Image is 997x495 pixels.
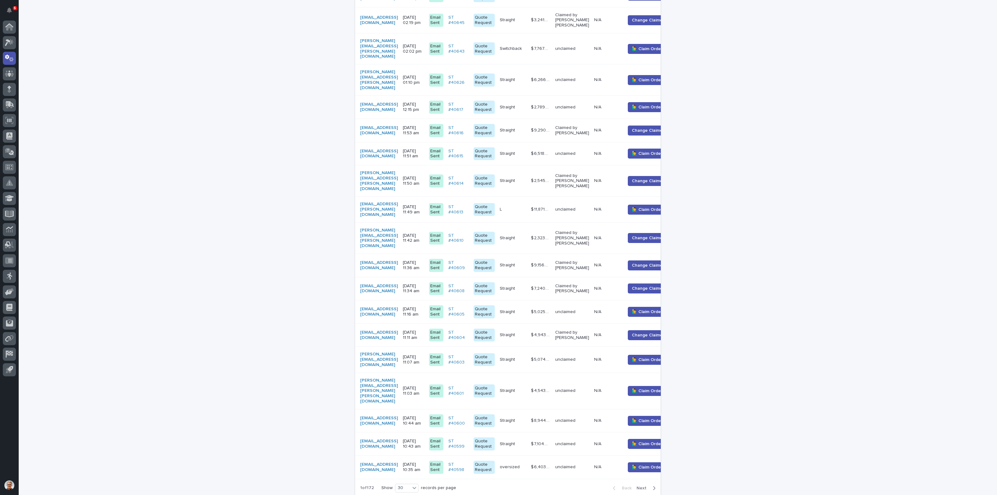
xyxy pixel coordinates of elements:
[632,388,662,394] span: 🙋‍♂️ Claim Order
[594,417,603,423] p: N/A
[594,103,603,110] p: N/A
[531,440,551,447] p: $ 7,104.00
[628,355,666,365] button: 🙋‍♂️ Claim Order
[355,300,678,324] tr: [EMAIL_ADDRESS][DOMAIN_NAME] [DATE] 11:16 amEmail SentST #40605 Quote RequestStraightStraight $ 5...
[403,462,424,473] p: [DATE] 10:35 am
[531,417,551,423] p: $ 8,944.00
[403,416,424,426] p: [DATE] 10:44 am
[555,46,589,51] p: unclaimed
[448,176,469,186] a: ST #40614
[429,437,443,450] div: Email Sent
[531,261,551,268] p: $ 9,156.00
[632,332,664,338] span: Change Claimer
[628,126,668,136] button: Change Claimer
[531,356,551,362] p: $ 5,074.00
[632,104,662,110] span: 🙋‍♂️ Claim Order
[555,418,589,423] p: unclaimed
[628,330,668,340] button: Change Claimer
[531,103,551,110] p: $ 2,789.00
[531,234,551,241] p: $ 2,323.00
[555,12,589,28] p: Claimed by [PERSON_NAME] [PERSON_NAME]
[474,437,495,450] div: Quote Request
[500,177,516,183] p: Straight
[632,150,662,157] span: 🙋‍♂️ Claim Order
[628,416,666,426] button: 🙋‍♂️ Claim Order
[355,347,678,373] tr: [PERSON_NAME][EMAIL_ADDRESS][DOMAIN_NAME] [DATE] 11:07 amEmail SentST #40603 Quote RequestStraigh...
[500,76,516,83] p: Straight
[360,307,398,317] a: [EMAIL_ADDRESS][DOMAIN_NAME]
[632,207,662,213] span: 🙋‍♂️ Claim Order
[555,77,589,83] p: unclaimed
[403,204,424,215] p: [DATE] 11:49 am
[429,232,443,245] div: Email Sent
[628,260,668,270] button: Change Claimer
[403,15,424,26] p: [DATE] 02:19 pm
[355,142,678,165] tr: [EMAIL_ADDRESS][DOMAIN_NAME] [DATE] 11:51 amEmail SentST #40615 Quote RequestStraightStraight $ 6...
[531,177,551,183] p: $ 2,545.00
[403,75,424,85] p: [DATE] 01:10 pm
[628,307,666,317] button: 🙋‍♂️ Claim Order
[500,261,516,268] p: Straight
[3,479,16,492] button: users-avatar
[355,33,678,64] tr: [PERSON_NAME][EMAIL_ADDRESS][PERSON_NAME][DOMAIN_NAME] [DATE] 02:02 pmEmail SentST #40643 Quote R...
[474,74,495,87] div: Quote Request
[448,75,469,85] a: ST #40626
[429,14,443,27] div: Email Sent
[555,173,589,189] p: Claimed by [PERSON_NAME] [PERSON_NAME]
[14,6,16,10] p: 6
[474,203,495,216] div: Quote Request
[360,416,398,426] a: [EMAIL_ADDRESS][DOMAIN_NAME]
[632,357,662,363] span: 🙋‍♂️ Claim Order
[403,355,424,365] p: [DATE] 11:07 am
[594,331,603,338] p: N/A
[632,309,662,315] span: 🙋‍♂️ Claim Order
[594,45,603,51] p: N/A
[395,485,410,491] div: 30
[448,233,469,244] a: ST #40610
[555,464,589,470] p: unclaimed
[355,409,678,432] tr: [EMAIL_ADDRESS][DOMAIN_NAME] [DATE] 10:44 amEmail SentST #40600 Quote RequestStraightStraight $ 8...
[429,174,443,188] div: Email Sent
[448,386,469,396] a: ST #40601
[355,455,678,479] tr: [EMAIL_ADDRESS][DOMAIN_NAME] [DATE] 10:35 amEmail SentST #40598 Quote Requestoversizedoversized $...
[429,414,443,427] div: Email Sent
[531,76,551,83] p: $ 6,266.00
[448,260,469,271] a: ST #40609
[628,205,666,215] button: 🙋‍♂️ Claim Order
[474,461,495,474] div: Quote Request
[448,330,469,340] a: ST #40604
[500,356,516,362] p: Straight
[474,282,495,295] div: Quote Request
[474,232,495,245] div: Quote Request
[555,357,589,362] p: unclaimed
[632,464,662,470] span: 🙋‍♂️ Claim Order
[448,149,469,159] a: ST #40615
[474,259,495,272] div: Quote Request
[360,330,398,340] a: [EMAIL_ADDRESS][DOMAIN_NAME]
[628,102,666,112] button: 🙋‍♂️ Claim Order
[555,309,589,315] p: unclaimed
[355,96,678,119] tr: [EMAIL_ADDRESS][DOMAIN_NAME] [DATE] 12:15 pmEmail SentST #40617 Quote RequestStraightStraight $ 2...
[500,45,523,51] p: Switchback
[381,485,393,491] p: Show
[429,384,443,397] div: Email Sent
[429,259,443,272] div: Email Sent
[594,76,603,83] p: N/A
[618,486,632,490] span: Back
[628,149,666,159] button: 🙋‍♂️ Claim Order
[429,74,443,87] div: Email Sent
[403,307,424,317] p: [DATE] 11:16 am
[628,75,666,85] button: 🙋‍♂️ Claim Order
[531,206,551,212] p: $ 11,871.00
[3,4,16,17] button: Notifications
[531,285,551,291] p: $ 7,240.00
[634,485,661,491] button: Next
[448,204,469,215] a: ST #40613
[360,352,398,367] a: [PERSON_NAME][EMAIL_ADDRESS][DOMAIN_NAME]
[403,260,424,271] p: [DATE] 11:36 am
[360,462,398,473] a: [EMAIL_ADDRESS][DOMAIN_NAME]
[555,283,589,294] p: Claimed by [PERSON_NAME]
[474,14,495,27] div: Quote Request
[555,125,589,136] p: Claimed by [PERSON_NAME]
[360,439,398,449] a: [EMAIL_ADDRESS][DOMAIN_NAME]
